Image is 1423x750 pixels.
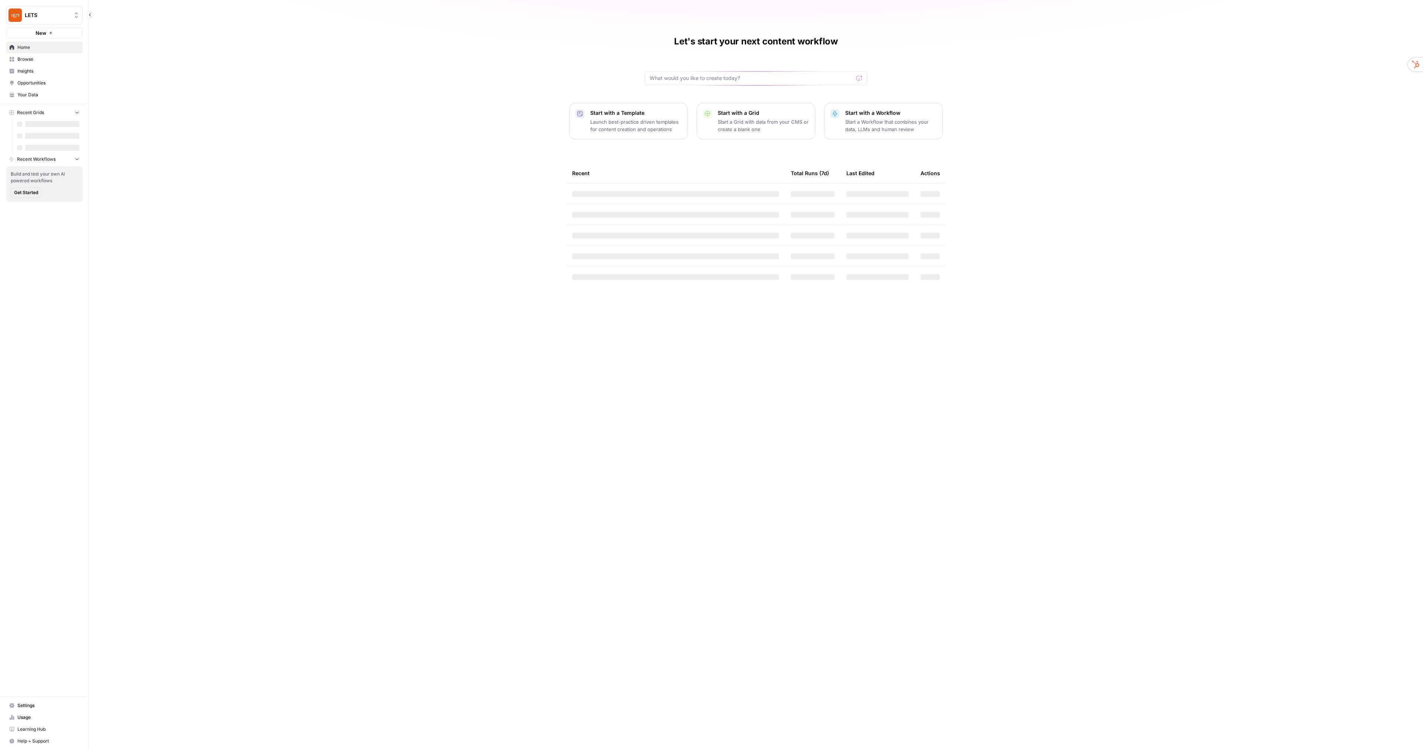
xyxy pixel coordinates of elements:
button: Help + Support [6,735,83,747]
h1: Let's start your next content workflow [674,36,838,47]
p: Start with a Workflow [845,109,936,117]
span: Get Started [14,189,38,196]
input: What would you like to create today? [650,74,853,82]
div: Recent [572,163,779,183]
button: Recent Grids [6,107,83,118]
span: Recent Workflows [17,156,56,163]
img: LETS Logo [9,9,22,22]
button: Recent Workflows [6,154,83,165]
button: Start with a GridStart a Grid with data from your CMS or create a blank one [697,103,815,139]
span: Build and test your own AI powered workflows [11,171,78,184]
span: Learning Hub [17,726,79,733]
a: Browse [6,53,83,65]
span: Help + Support [17,738,79,744]
span: Your Data [17,91,79,98]
p: Start with a Template [590,109,681,117]
button: Start with a TemplateLaunch best-practice driven templates for content creation and operations [569,103,688,139]
a: Insights [6,65,83,77]
span: Browse [17,56,79,63]
span: Home [17,44,79,51]
button: Start with a WorkflowStart a Workflow that combines your data, LLMs and human review [824,103,943,139]
div: Last Edited [846,163,875,183]
button: Get Started [11,188,42,197]
p: Start with a Grid [718,109,809,117]
span: Opportunities [17,80,79,86]
a: Settings [6,700,83,711]
a: Learning Hub [6,723,83,735]
a: Opportunities [6,77,83,89]
a: Usage [6,711,83,723]
span: New [36,29,46,37]
span: Insights [17,68,79,74]
p: Start a Workflow that combines your data, LLMs and human review [845,118,936,133]
div: Total Runs (7d) [791,163,829,183]
a: Your Data [6,89,83,101]
button: Workspace: LETS [6,6,83,24]
span: Recent Grids [17,109,44,116]
span: Usage [17,714,79,721]
button: New [6,27,83,39]
a: Home [6,41,83,53]
div: Actions [921,163,940,183]
span: Settings [17,702,79,709]
p: Launch best-practice driven templates for content creation and operations [590,118,681,133]
p: Start a Grid with data from your CMS or create a blank one [718,118,809,133]
span: LETS [25,11,70,19]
